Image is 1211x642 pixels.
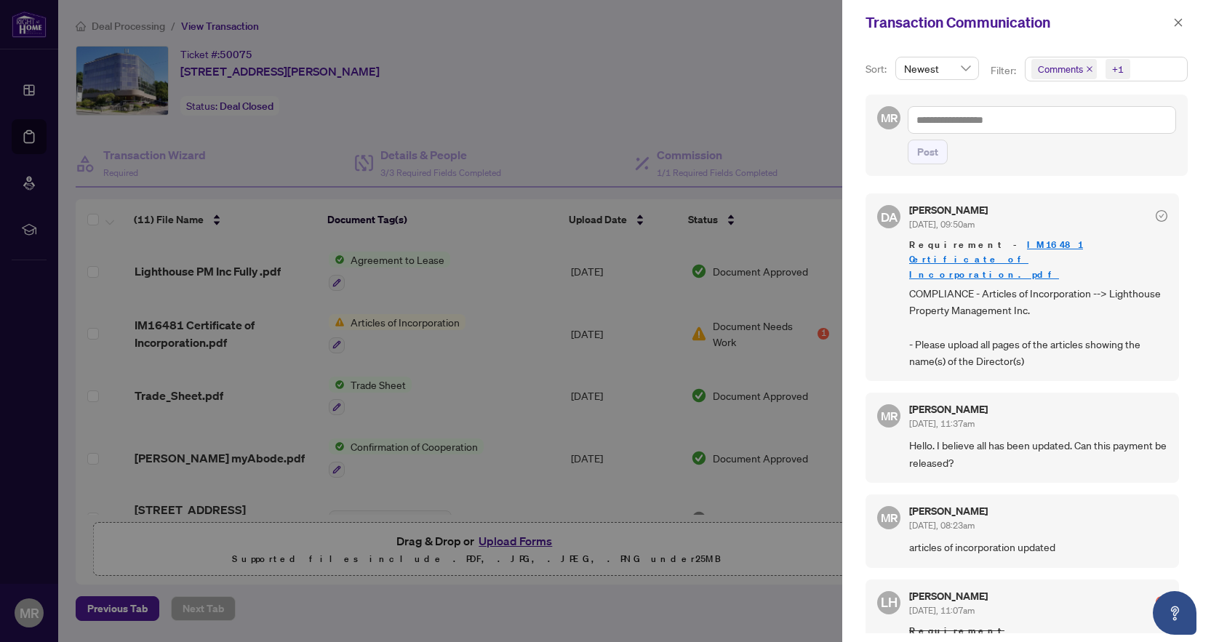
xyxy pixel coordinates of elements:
span: Comments [1038,62,1083,76]
h5: [PERSON_NAME] [909,591,988,601]
span: stop [1156,596,1167,608]
span: close [1173,17,1183,28]
span: articles of incorporation updated [909,539,1167,555]
span: DA [880,207,898,227]
span: [DATE], 08:23am [909,520,975,531]
span: Hello. I believe all has been updated. Can this payment be released? [909,437,1167,471]
span: Requirement - [909,238,1167,281]
span: close [1086,65,1093,73]
button: Post [908,140,948,164]
span: check-circle [1156,210,1167,222]
h5: [PERSON_NAME] [909,205,988,215]
a: IM16481 Certificate of Incorporation.pdf [909,238,1083,280]
span: LH [881,592,898,612]
span: Newest [904,57,970,79]
span: Requirement [909,624,1167,638]
span: [DATE], 11:37am [909,418,975,429]
p: Filter: [991,63,1018,79]
span: MR [880,407,898,425]
button: Open asap [1153,591,1196,635]
div: Transaction Communication [866,12,1169,33]
span: MR [880,109,898,127]
h5: [PERSON_NAME] [909,404,988,414]
p: Sort: [866,61,890,77]
span: [DATE], 11:07am [909,605,975,616]
span: [DATE], 09:50am [909,219,975,230]
span: Comments [1031,59,1097,79]
div: +1 [1112,62,1124,76]
h5: [PERSON_NAME] [909,506,988,516]
span: COMPLIANCE - Articles of Incorporation --> Lighthouse Property Management Inc. - Please upload al... [909,285,1167,370]
span: MR [880,509,898,527]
